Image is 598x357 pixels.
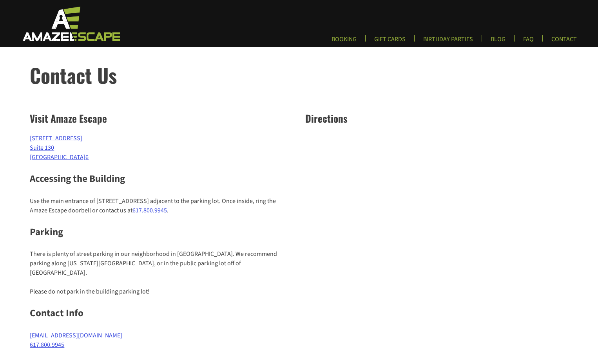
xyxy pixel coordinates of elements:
a: [EMAIL_ADDRESS][DOMAIN_NAME] [30,331,122,340]
a: [STREET_ADDRESS]Suite 130[GEOGRAPHIC_DATA] [30,134,85,161]
p: Please do not park in the building parking lot! [30,287,293,296]
h3: Contact Info [30,306,293,321]
a: FAQ [517,35,540,48]
h1: Contact Us [30,60,598,90]
a: CONTACT [545,35,583,48]
p: There is plenty of street parking in our neighborhood in [GEOGRAPHIC_DATA]. We recommend parking ... [30,249,293,277]
a: BIRTHDAY PARTIES [417,35,479,48]
img: Escape Room Game in Boston Area [13,5,129,42]
h3: Accessing the Building [30,172,293,187]
h3: Parking [30,225,293,240]
h2: Directions [305,111,568,126]
h2: Visit Amaze Escape [30,111,293,126]
a: 617.800.9945 [30,341,64,349]
a: 617.800.9945 [132,206,167,215]
a: BLOG [484,35,512,48]
p: Use the main entrance of [STREET_ADDRESS] adjacent to the parking lot. Once inside, ring the Amaz... [30,196,293,215]
a: GIFT CARDS [368,35,412,48]
a: 6 [85,153,89,161]
a: BOOKING [325,35,363,48]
